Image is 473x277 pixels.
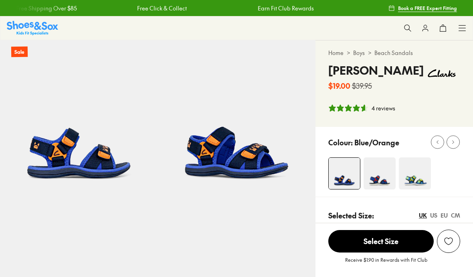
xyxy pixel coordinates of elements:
div: 4 reviews [372,104,395,112]
p: Selected Size: [328,210,374,221]
span: Book a FREE Expert Fitting [398,4,457,12]
div: CM [451,211,460,220]
img: 4-553506_1 [399,157,431,189]
a: Boys [353,49,365,57]
div: EU [441,211,448,220]
a: Free Click & Collect [133,4,183,12]
img: 4-553512_1 [364,157,396,189]
a: Shoes & Sox [7,21,58,35]
h4: [PERSON_NAME] [328,62,424,79]
a: Free Shipping Over $85 [375,4,436,12]
a: Home [328,49,344,57]
button: 4.75 stars, 4 ratings [328,104,395,112]
img: 4-503436_1 [329,158,360,189]
img: 5-503437_1 [158,40,315,198]
p: Blue/Orange [354,137,399,148]
img: SNS_Logo_Responsive.svg [7,21,58,35]
a: Beach Sandals [374,49,413,57]
p: Colour: [328,137,353,148]
a: Free Shipping Over $85 [12,4,73,12]
p: Receive $1.90 in Rewards with Fit Club [345,256,427,271]
div: > > [328,49,460,57]
div: UK [419,211,427,220]
a: Earn Fit Club Rewards [254,4,310,12]
span: Select Size [328,230,434,253]
div: US [430,211,437,220]
b: $19.00 [328,80,350,91]
button: Add to Wishlist [437,230,460,253]
img: Vendor logo [424,62,460,85]
s: $39.95 [352,80,372,91]
p: Sale [11,47,28,57]
a: Book a FREE Expert Fitting [388,1,457,15]
button: Select Size [328,230,434,253]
